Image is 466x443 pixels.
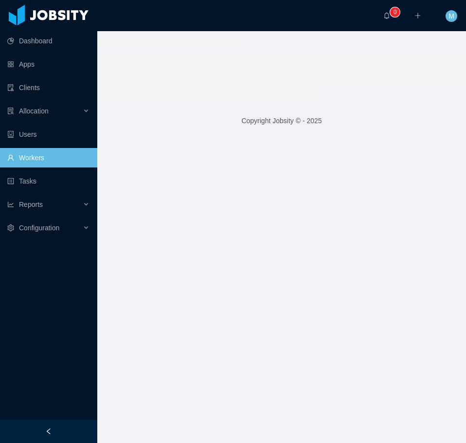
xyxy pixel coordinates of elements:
[7,108,14,114] i: icon: solution
[7,201,14,208] i: icon: line-chart
[7,171,90,191] a: icon: profileTasks
[7,224,14,231] i: icon: setting
[7,148,90,167] a: icon: userWorkers
[448,10,454,22] span: M
[383,12,390,19] i: icon: bell
[97,104,466,138] footer: Copyright Jobsity © - 2025
[19,224,59,232] span: Configuration
[7,78,90,97] a: icon: auditClients
[7,125,90,144] a: icon: robotUsers
[19,107,49,115] span: Allocation
[390,7,400,17] sup: 0
[414,12,421,19] i: icon: plus
[7,31,90,51] a: icon: pie-chartDashboard
[19,201,43,208] span: Reports
[7,55,90,74] a: icon: appstoreApps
